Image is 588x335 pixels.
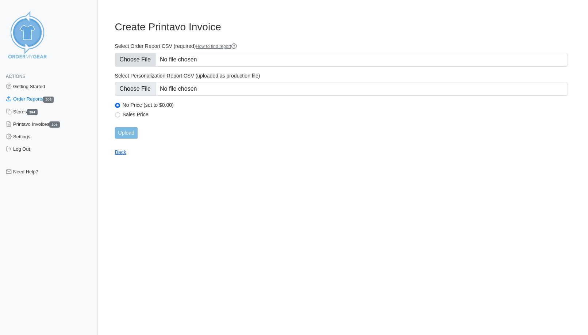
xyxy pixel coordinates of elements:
[43,97,54,103] span: 305
[49,121,60,128] span: 305
[196,44,237,49] a: How to find report
[115,127,138,139] input: Upload
[27,109,38,115] span: 294
[123,111,568,118] label: Sales Price
[6,74,25,79] span: Actions
[123,102,568,108] label: No Price (set to $0.00)
[115,72,568,79] label: Select Personalization Report CSV (uploaded as production file)
[115,21,568,33] h3: Create Printavo Invoice
[115,43,568,50] label: Select Order Report CSV (required)
[115,149,126,155] a: Back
